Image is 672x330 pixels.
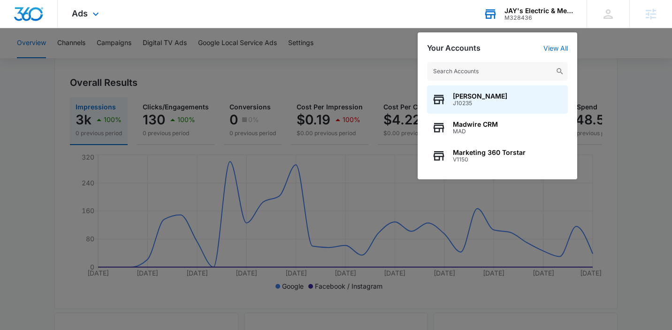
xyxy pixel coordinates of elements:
img: website_grey.svg [15,24,23,32]
input: Search Accounts [427,62,568,81]
div: account name [504,7,573,15]
button: Madwire CRMMAD [427,114,568,142]
button: Marketing 360 TorstarV1150 [427,142,568,170]
span: V1150 [453,156,526,163]
span: MAD [453,128,498,135]
span: J10235 [453,100,507,107]
div: v 4.0.25 [26,15,46,23]
div: Domain Overview [36,55,84,61]
span: Marketing 360 Torstar [453,149,526,156]
img: tab_domain_overview_orange.svg [25,54,33,62]
span: [PERSON_NAME] [453,92,507,100]
span: Madwire CRM [453,121,498,128]
img: logo_orange.svg [15,15,23,23]
div: Keywords by Traffic [104,55,158,61]
img: tab_keywords_by_traffic_grey.svg [93,54,101,62]
button: [PERSON_NAME]J10235 [427,85,568,114]
h2: Your Accounts [427,44,481,53]
div: Domain: [DOMAIN_NAME] [24,24,103,32]
div: account id [504,15,573,21]
a: View All [543,44,568,52]
span: Ads [72,8,88,18]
